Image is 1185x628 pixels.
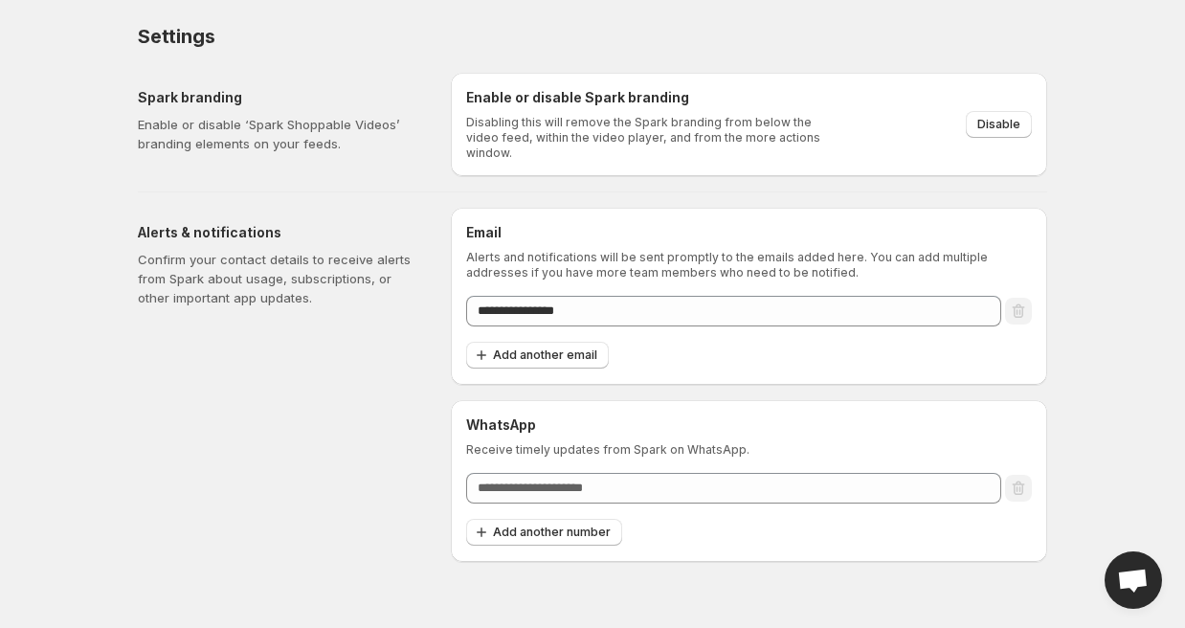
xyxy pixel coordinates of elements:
[966,111,1032,138] button: Disable
[138,88,420,107] h5: Spark branding
[466,223,1032,242] h6: Email
[466,88,833,107] h6: Enable or disable Spark branding
[466,250,1032,280] p: Alerts and notifications will be sent promptly to the emails added here. You can add multiple add...
[466,115,833,161] p: Disabling this will remove the Spark branding from below the video feed, within the video player,...
[138,25,214,48] span: Settings
[493,525,611,540] span: Add another number
[466,415,1032,435] h6: WhatsApp
[138,115,420,153] p: Enable or disable ‘Spark Shoppable Videos’ branding elements on your feeds.
[977,117,1020,132] span: Disable
[466,342,609,369] button: Add another email
[466,519,622,546] button: Add another number
[138,250,420,307] p: Confirm your contact details to receive alerts from Spark about usage, subscriptions, or other im...
[466,442,1032,458] p: Receive timely updates from Spark on WhatsApp.
[493,348,597,363] span: Add another email
[138,223,420,242] h5: Alerts & notifications
[1105,551,1162,609] div: Open chat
